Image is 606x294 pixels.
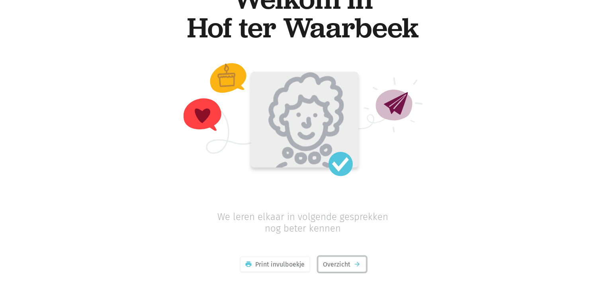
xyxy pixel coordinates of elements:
a: Overzichtarrow_forward [318,257,366,273]
i: arrow_forward [354,261,361,268]
a: printPrint invulboekje [240,257,310,273]
i: print [245,261,252,268]
p: We leren elkaar in volgende gesprekken nog beter kennen [212,211,394,234]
